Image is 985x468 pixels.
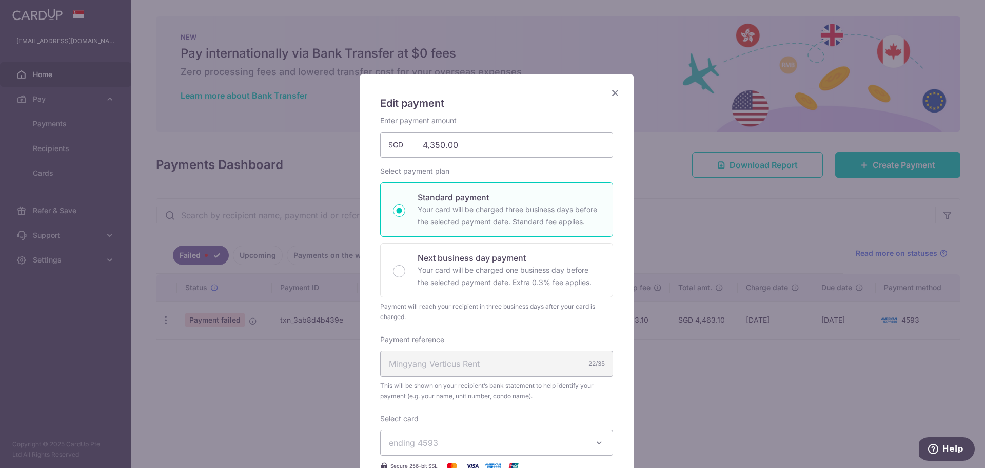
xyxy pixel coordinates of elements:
[380,132,613,158] input: 0.00
[388,140,415,150] span: SGD
[418,191,600,203] p: Standard payment
[609,87,621,99] button: Close
[380,166,449,176] label: Select payment plan
[380,381,613,401] span: This will be shown on your recipient’s bank statement to help identify your payment (e.g. your na...
[380,414,419,424] label: Select card
[380,95,613,111] h5: Edit payment
[919,437,975,463] iframe: Opens a widget where you can find more information
[389,438,438,448] span: ending 4593
[588,359,605,369] div: 22/35
[380,302,613,322] div: Payment will reach your recipient in three business days after your card is charged.
[380,116,457,126] label: Enter payment amount
[380,430,613,456] button: ending 4593
[418,264,600,289] p: Your card will be charged one business day before the selected payment date. Extra 0.3% fee applies.
[418,252,600,264] p: Next business day payment
[380,334,444,345] label: Payment reference
[418,203,600,228] p: Your card will be charged three business days before the selected payment date. Standard fee appl...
